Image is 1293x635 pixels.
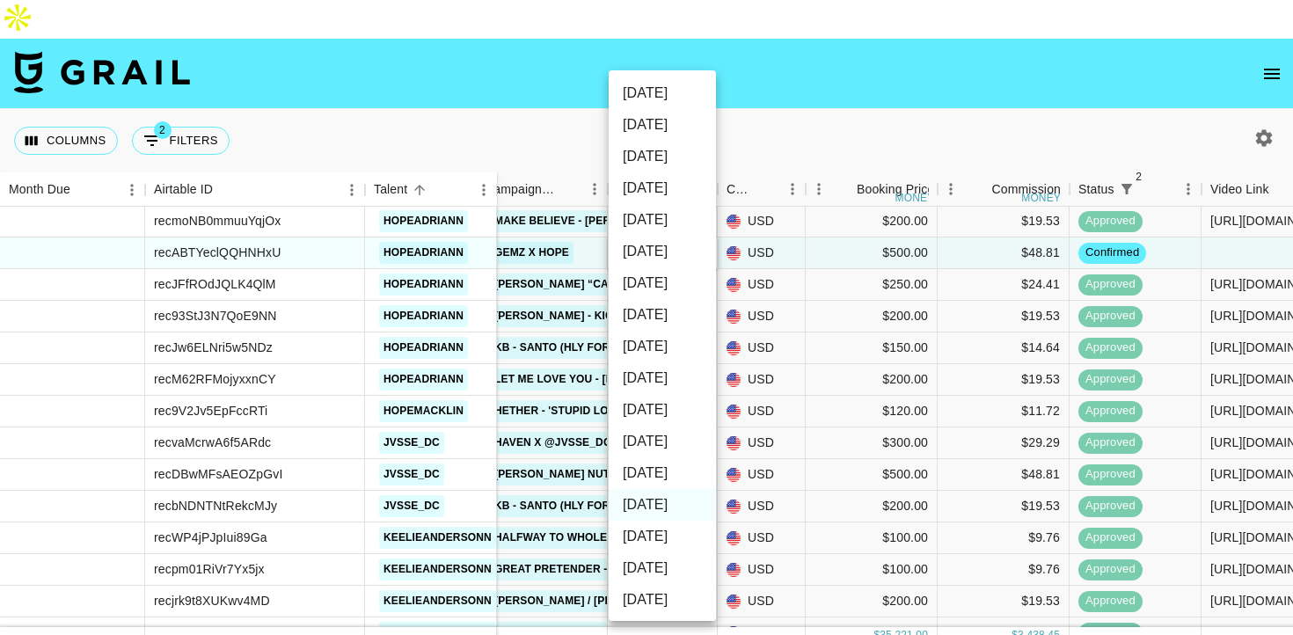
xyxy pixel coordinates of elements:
li: [DATE] [609,362,716,394]
li: [DATE] [609,489,716,521]
li: [DATE] [609,584,716,616]
li: [DATE] [609,521,716,552]
li: [DATE] [609,77,716,109]
li: [DATE] [609,172,716,204]
li: [DATE] [609,457,716,489]
li: [DATE] [609,426,716,457]
li: [DATE] [609,331,716,362]
li: [DATE] [609,236,716,267]
li: [DATE] [609,141,716,172]
li: [DATE] [609,109,716,141]
li: [DATE] [609,299,716,331]
li: [DATE] [609,267,716,299]
li: [DATE] [609,394,716,426]
li: [DATE] [609,552,716,584]
li: [DATE] [609,204,716,236]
